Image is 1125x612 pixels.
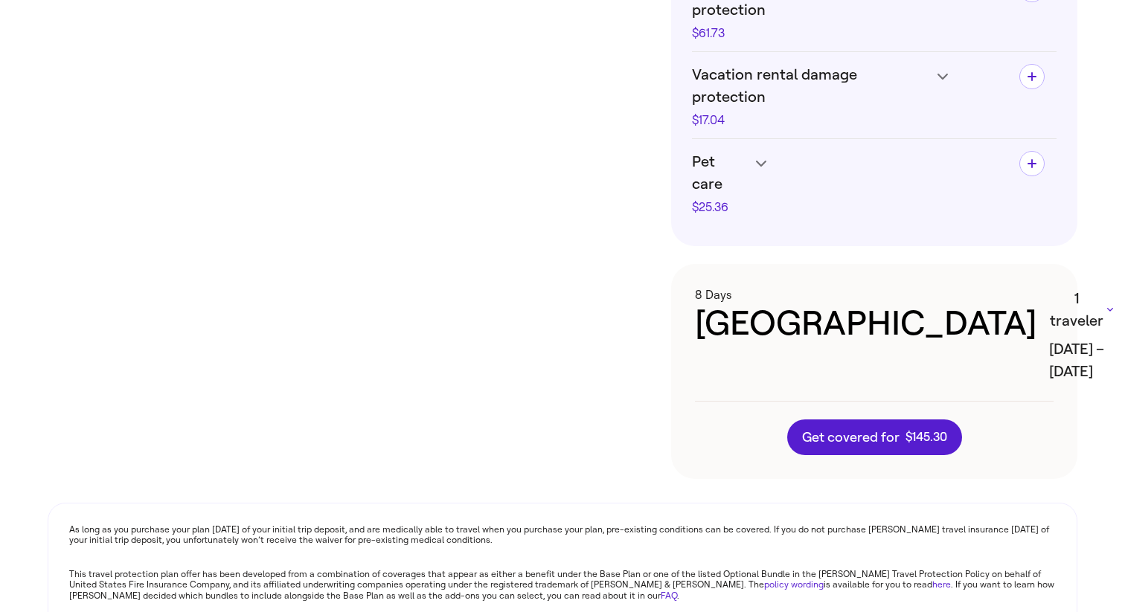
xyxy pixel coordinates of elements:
[692,64,948,126] h4: Vacation rental damage protection$17.04
[930,430,933,445] span: .
[692,202,748,213] div: $25.36
[692,151,748,196] span: Pet care
[695,288,1037,302] h3: 8 Days
[1049,288,1113,332] button: 1 traveler
[787,419,962,455] button: Get covered for$145.30
[692,115,930,126] div: $17.04
[69,569,1056,601] p: This travel protection plan offer has been developed from a combination of coverages that appear ...
[802,430,947,445] span: Get covered for
[661,590,677,601] a: FAQ
[912,430,930,445] span: 145
[692,64,930,109] span: Vacation rental damage protection
[69,524,1056,546] p: As long as you purchase your plan [DATE] of your initial trip deposit, and are medically able to ...
[1019,151,1045,176] button: Add
[692,28,956,39] div: $61.73
[932,579,951,590] a: here
[906,430,912,445] span: $
[695,302,1037,347] div: [GEOGRAPHIC_DATA]
[764,579,824,590] a: policy wording
[1019,64,1045,89] button: Add
[692,151,766,213] h4: Pet care$25.36
[933,430,947,445] span: 30
[1049,288,1113,383] h3: [DATE] – [DATE]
